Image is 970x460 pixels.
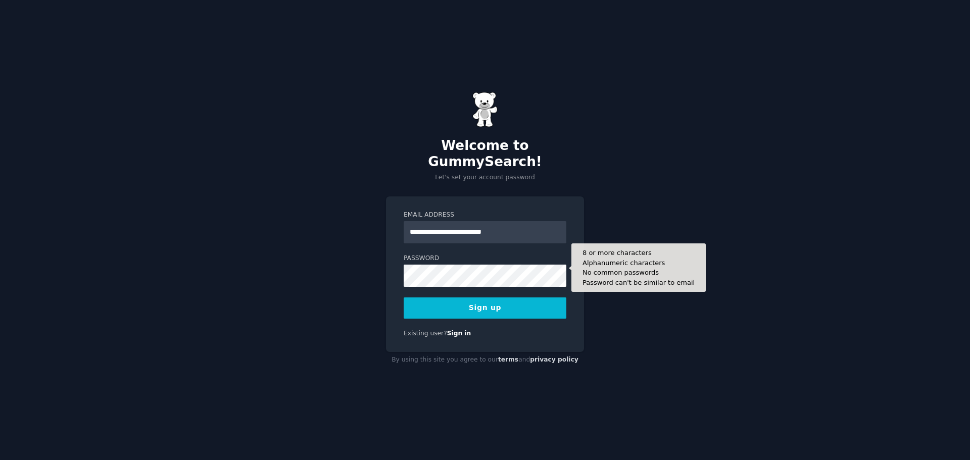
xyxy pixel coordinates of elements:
[404,211,566,220] label: Email Address
[404,297,566,319] button: Sign up
[386,352,584,368] div: By using this site you agree to our and
[498,356,518,363] a: terms
[530,356,578,363] a: privacy policy
[404,330,447,337] span: Existing user?
[386,173,584,182] p: Let's set your account password
[447,330,471,337] a: Sign in
[404,254,566,263] label: Password
[472,92,498,127] img: Gummy Bear
[386,138,584,170] h2: Welcome to GummySearch!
